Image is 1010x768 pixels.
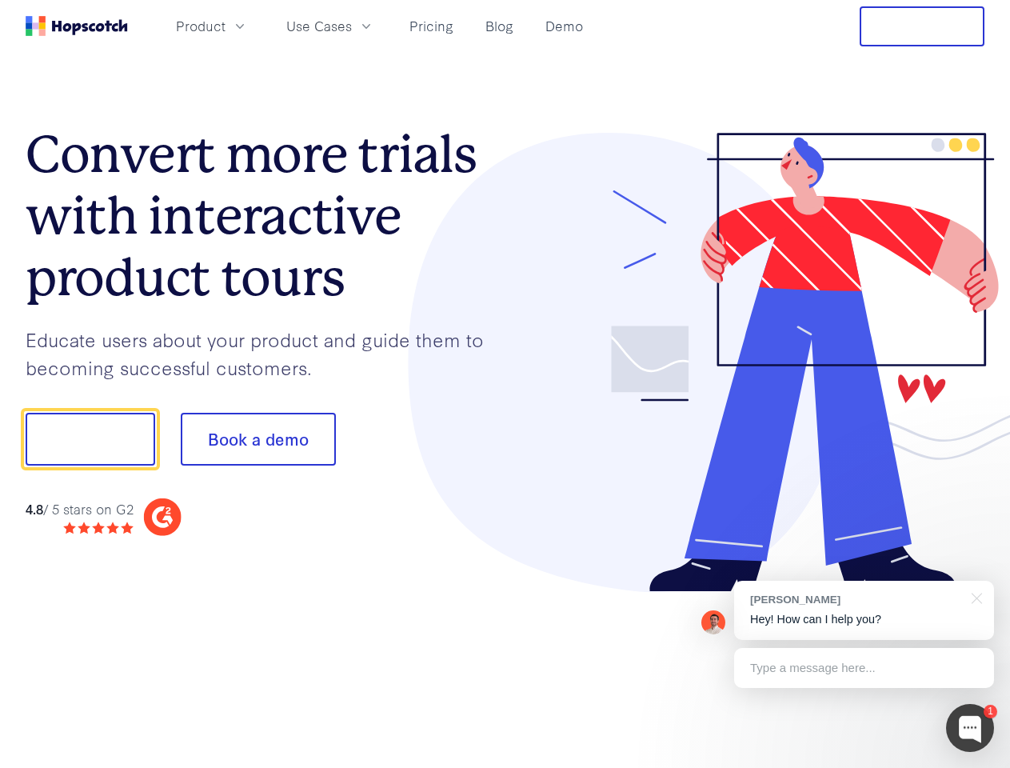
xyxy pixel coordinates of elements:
div: / 5 stars on G2 [26,499,134,519]
span: Product [176,16,226,36]
a: Demo [539,13,589,39]
div: 1 [984,705,997,718]
p: Educate users about your product and guide them to becoming successful customers. [26,326,505,381]
button: Show me! [26,413,155,466]
button: Book a demo [181,413,336,466]
button: Product [166,13,257,39]
span: Use Cases [286,16,352,36]
strong: 4.8 [26,499,43,518]
div: [PERSON_NAME] [750,592,962,607]
a: Pricing [403,13,460,39]
p: Hey! How can I help you? [750,611,978,628]
button: Free Trial [860,6,984,46]
a: Home [26,16,128,36]
img: Mark Spera [701,610,725,634]
button: Use Cases [277,13,384,39]
a: Blog [479,13,520,39]
h1: Convert more trials with interactive product tours [26,124,505,308]
div: Type a message here... [734,648,994,688]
